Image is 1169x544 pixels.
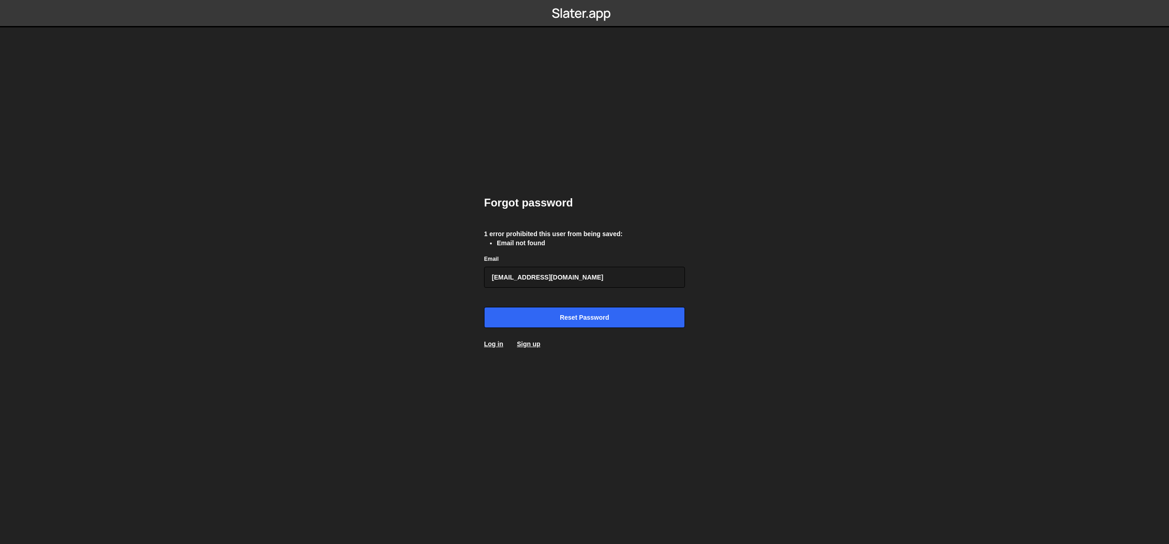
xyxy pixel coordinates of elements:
h2: Forgot password [484,195,685,210]
input: Reset password [484,307,685,328]
a: Sign up [517,340,540,348]
li: Email not found [497,238,685,248]
div: 1 error prohibited this user from being saved: [484,229,685,238]
a: Log in [484,340,503,348]
label: Email [484,254,499,264]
